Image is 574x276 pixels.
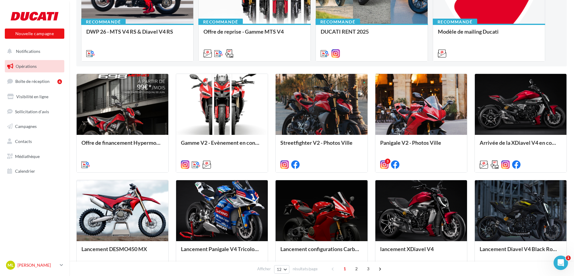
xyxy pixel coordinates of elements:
[480,246,562,258] div: Lancement Diavel V4 Black Roadster Livery
[4,165,66,177] a: Calendrier
[16,94,48,99] span: Visibilité en ligne
[4,60,66,73] a: Opérations
[274,265,289,274] button: 12
[340,264,350,274] span: 1
[17,262,57,268] p: [PERSON_NAME]
[480,140,562,152] div: Arrivée de la XDiavel V4 en concession
[16,64,37,69] span: Opérations
[380,140,462,152] div: Panigale V2 - Photos Ville
[8,262,14,268] span: ML
[15,124,37,129] span: Campagnes
[352,264,361,274] span: 2
[4,150,66,163] a: Médiathèque
[57,79,62,84] div: 6
[438,29,540,41] div: Modèle de mailing Ducati
[15,168,35,174] span: Calendrier
[385,159,390,164] div: 3
[4,120,66,133] a: Campagnes
[257,266,271,272] span: Afficher
[4,105,66,118] a: Sollicitation d'avis
[433,19,477,25] div: Recommandé
[15,79,50,84] span: Boîte de réception
[380,246,462,258] div: lancement XDiavel V4
[280,246,362,258] div: Lancement configurations Carbone et Carbone Pro pour la Panigale V4
[181,246,263,258] div: Lancement Panigale V4 Tricolore Italia MY25
[15,109,49,114] span: Sollicitation d'avis
[4,45,63,58] button: Notifications
[280,140,362,152] div: Streetfighter V2 - Photos Ville
[4,90,66,103] a: Visibilité en ligne
[15,139,32,144] span: Contacts
[277,267,282,272] span: 12
[198,19,243,25] div: Recommandé
[203,29,306,41] div: Offre de reprise - Gamme MTS V4
[81,140,163,152] div: Offre de financement Hypermotard 698 Mono
[554,256,568,270] iframe: Intercom live chat
[316,19,360,25] div: Recommandé
[16,49,40,54] span: Notifications
[293,266,318,272] span: résultats/page
[5,259,64,271] a: ML [PERSON_NAME]
[86,29,188,41] div: DWP 26 - MTS V4 RS & Diavel V4 RS
[181,140,263,152] div: Gamme V2 - Evènement en concession
[4,135,66,148] a: Contacts
[363,264,373,274] span: 3
[566,256,571,260] span: 1
[81,246,163,258] div: Lancement DESMO450 MX
[15,154,40,159] span: Médiathèque
[321,29,423,41] div: DUCATI RENT 2025
[81,19,126,25] div: Recommandé
[5,29,64,39] button: Nouvelle campagne
[4,75,66,88] a: Boîte de réception6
